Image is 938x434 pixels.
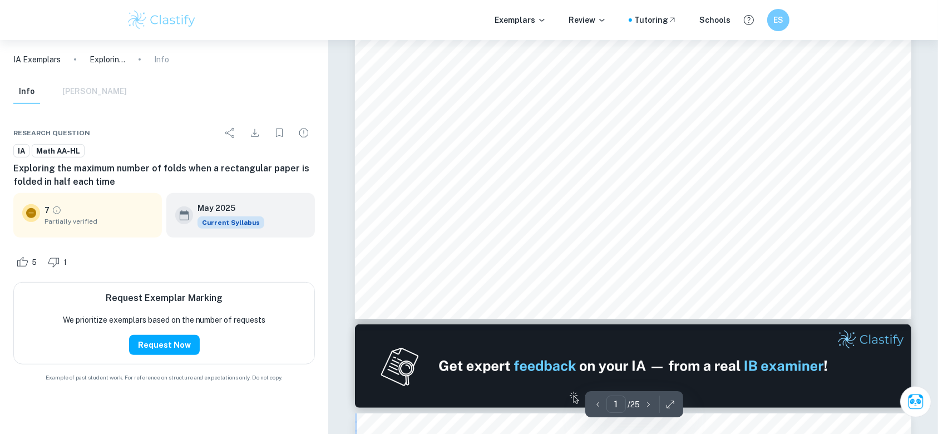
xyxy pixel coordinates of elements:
a: Schools [699,14,730,26]
button: ES [767,9,789,31]
p: We prioritize exemplars based on the number of requests [63,314,266,326]
a: Tutoring [634,14,677,26]
p: 7 [45,204,50,216]
img: Clastify logo [126,9,197,31]
button: Ask Clai [900,386,931,417]
div: Report issue [293,122,315,144]
a: Math AA-HL [32,144,85,158]
div: Like [13,253,43,271]
div: Bookmark [268,122,290,144]
span: Current Syllabus [198,216,264,229]
p: Info [154,53,169,66]
span: Research question [13,128,90,138]
span: Example of past student work. For reference on structure and expectations only. Do not copy. [13,373,315,382]
h6: May 2025 [198,202,255,214]
h6: Exploring the maximum number of folds when a rectangular paper is folded in half each time [13,162,315,189]
span: IA [14,146,29,157]
div: Download [244,122,266,144]
p: Exploring the maximum number of folds when a rectangular paper is folded in half each time [90,53,125,66]
button: Info [13,80,40,104]
button: Help and Feedback [739,11,758,29]
p: Review [569,14,606,26]
div: Dislike [45,253,73,271]
img: Ad [355,324,911,408]
p: / 25 [628,398,640,411]
span: 5 [26,257,43,268]
p: Exemplars [495,14,546,26]
a: IA Exemplars [13,53,61,66]
h6: Request Exemplar Marking [106,292,223,305]
button: Request Now [129,335,200,355]
div: This exemplar is based on the current syllabus. Feel free to refer to it for inspiration/ideas wh... [198,216,264,229]
h6: ES [772,14,785,26]
span: Partially verified [45,216,153,226]
a: IA [13,144,29,158]
a: Grade partially verified [52,205,62,215]
span: Math AA-HL [32,146,84,157]
div: Share [219,122,241,144]
span: 1 [57,257,73,268]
